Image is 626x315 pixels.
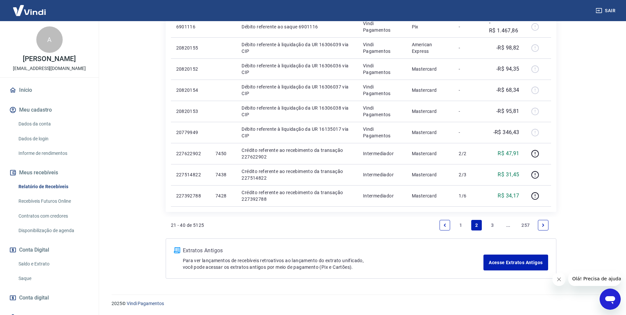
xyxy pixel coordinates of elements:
p: Vindi Pagamentos [363,105,401,118]
p: Vindi Pagamentos [363,62,401,76]
p: 20820153 [176,108,205,115]
ul: Pagination [437,217,551,233]
a: Page 2 is your current page [471,220,482,230]
p: Mastercard [412,171,448,178]
p: 227622902 [176,150,205,157]
p: Vindi Pagamentos [363,41,401,54]
p: - [459,87,478,93]
p: R$ 31,45 [498,171,519,179]
p: 227514822 [176,171,205,178]
p: Para ver lançamentos de recebíveis retroativos ao lançamento do extrato unificado, você pode aces... [183,257,484,270]
p: 6901116 [176,23,205,30]
div: A [36,26,63,53]
iframe: Mensagem da empresa [568,271,621,286]
p: 7428 [215,192,231,199]
a: Jump forward [503,220,513,230]
p: -R$ 94,35 [496,65,519,73]
p: 20820155 [176,45,205,51]
span: Olá! Precisa de ajuda? [4,5,55,10]
p: Mastercard [412,66,448,72]
p: R$ 34,17 [498,192,519,200]
a: Vindi Pagamentos [127,301,164,306]
a: Conta digital [8,291,91,305]
p: [PERSON_NAME] [23,55,76,62]
p: Crédito referente ao recebimento da transação 227514822 [242,168,352,181]
a: Saldo e Extrato [16,257,91,271]
p: Mastercard [412,129,448,136]
a: Contratos com credores [16,209,91,223]
p: Débito referente à liquidação da UR 16306038 via CIP [242,105,352,118]
p: 7438 [215,171,231,178]
p: -R$ 98,82 [496,44,519,52]
p: [EMAIL_ADDRESS][DOMAIN_NAME] [13,65,86,72]
p: Intermediador [363,192,401,199]
img: Vindi [8,0,51,20]
p: Mastercard [412,108,448,115]
p: Mastercard [412,192,448,199]
p: Intermediador [363,171,401,178]
p: Débito referente à liquidação da UR 16306039 via CIP [242,41,352,54]
p: Vindi Pagamentos [363,126,401,139]
p: Débito referente à liquidação da UR 16306037 via CIP [242,84,352,97]
p: -R$ 1.467,86 [489,19,519,35]
p: - [459,23,478,30]
p: 20779949 [176,129,205,136]
p: R$ 47,91 [498,150,519,157]
p: Crédito referente ao recebimento da transação 227622902 [242,147,352,160]
p: Débito referente ao saque 6901116 [242,23,352,30]
a: Relatório de Recebíveis [16,180,91,193]
a: Dados da conta [16,117,91,131]
p: 2/3 [459,171,478,178]
p: Crédito referente ao recebimento da transação 227392788 [242,189,352,202]
p: - [459,66,478,72]
p: Mastercard [412,150,448,157]
a: Previous page [440,220,450,230]
a: Início [8,83,91,97]
iframe: Botão para abrir a janela de mensagens [600,289,621,310]
p: Débito referente à liquidação da UR 16306036 via CIP [242,62,352,76]
p: - [459,108,478,115]
a: Informe de rendimentos [16,147,91,160]
p: -R$ 95,81 [496,107,519,115]
p: Mastercard [412,87,448,93]
a: Next page [538,220,548,230]
p: 20820154 [176,87,205,93]
p: Intermediador [363,150,401,157]
p: 21 - 40 de 5125 [171,222,204,228]
img: ícone [174,247,180,253]
p: 227392788 [176,192,205,199]
button: Meus recebíveis [8,165,91,180]
button: Meu cadastro [8,103,91,117]
p: Extratos Antigos [183,247,484,255]
p: - [459,129,478,136]
a: Page 1 [455,220,466,230]
p: 20820152 [176,66,205,72]
a: Page 3 [487,220,498,230]
p: 7450 [215,150,231,157]
iframe: Fechar mensagem [552,273,566,286]
button: Sair [594,5,618,17]
p: American Express [412,41,448,54]
p: Vindi Pagamentos [363,84,401,97]
a: Recebíveis Futuros Online [16,194,91,208]
a: Page 257 [519,220,532,230]
span: Conta digital [19,293,49,302]
a: Dados de login [16,132,91,146]
p: 2025 © [112,300,610,307]
p: - [459,45,478,51]
a: Disponibilização de agenda [16,224,91,237]
a: Saque [16,272,91,285]
p: Pix [412,23,448,30]
a: Acesse Extratos Antigos [483,255,548,270]
p: Vindi Pagamentos [363,20,401,33]
p: -R$ 68,34 [496,86,519,94]
p: 1/6 [459,192,478,199]
p: 2/2 [459,150,478,157]
p: -R$ 346,43 [493,128,519,136]
p: Débito referente à liquidação da UR 16135017 via CIP [242,126,352,139]
button: Conta Digital [8,243,91,257]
